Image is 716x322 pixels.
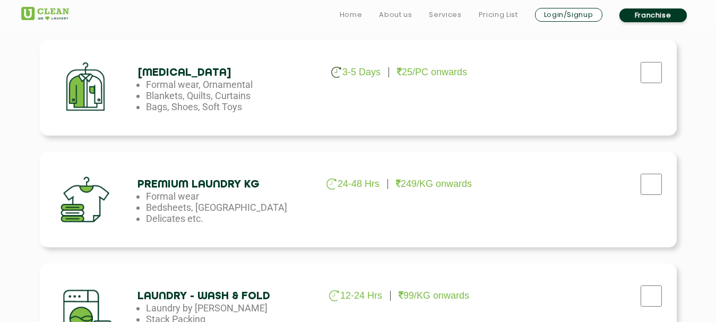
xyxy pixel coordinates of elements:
img: clock_g.png [326,178,337,190]
h4: Premium Laundry Kg [137,178,309,191]
p: 12-24 Hrs [329,290,382,302]
li: Laundry by [PERSON_NAME] [146,302,318,314]
p: 24-48 Hrs [326,178,379,190]
a: Pricing List [479,8,518,21]
li: Bags, Shoes, Soft Toys [146,101,318,112]
li: Blankets, Quilts, Curtains [146,90,318,101]
a: Services [429,8,461,21]
h4: Laundry - Wash & Fold [137,290,309,302]
img: clock_g.png [329,290,339,301]
li: Bedsheets, [GEOGRAPHIC_DATA] [146,202,318,213]
li: Formal wear, Ornamental [146,79,318,90]
p: 3-5 Days [331,67,381,78]
a: Home [340,8,363,21]
a: Franchise [619,8,687,22]
h4: [MEDICAL_DATA] [137,67,309,79]
a: Login/Signup [535,8,602,22]
img: UClean Laundry and Dry Cleaning [21,7,69,20]
li: Formal wear [146,191,318,202]
img: clock_g.png [331,67,341,78]
p: 25/PC onwards [397,67,467,78]
a: About us [379,8,412,21]
li: Delicates etc. [146,213,318,224]
p: 99/KG onwards [399,290,469,301]
p: 249/KG onwards [396,178,472,190]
